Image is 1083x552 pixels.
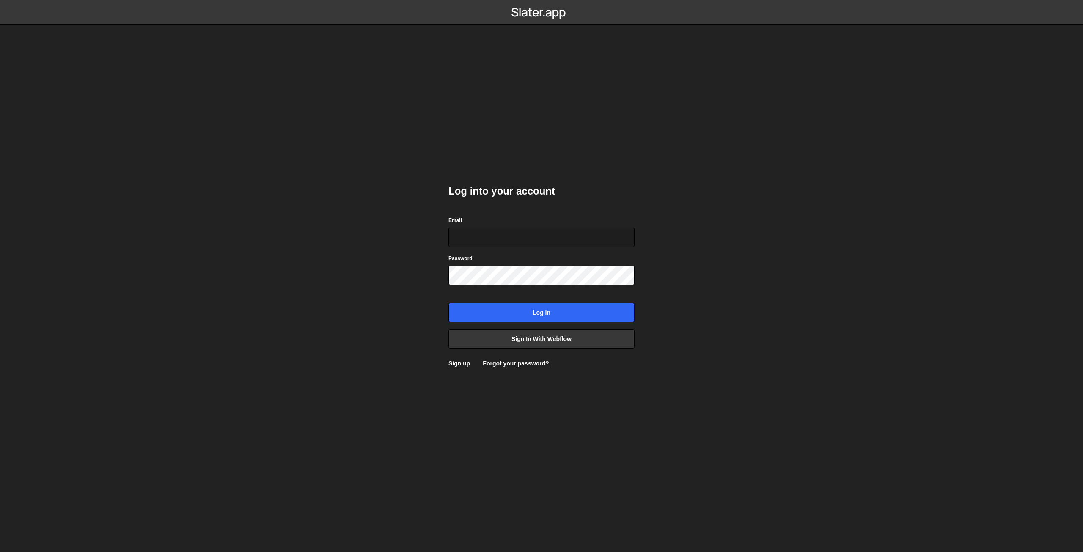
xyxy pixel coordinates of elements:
[448,303,635,322] input: Log in
[483,360,549,367] a: Forgot your password?
[448,254,473,263] label: Password
[448,184,635,198] h2: Log into your account
[448,216,462,225] label: Email
[448,329,635,349] a: Sign in with Webflow
[448,360,470,367] a: Sign up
